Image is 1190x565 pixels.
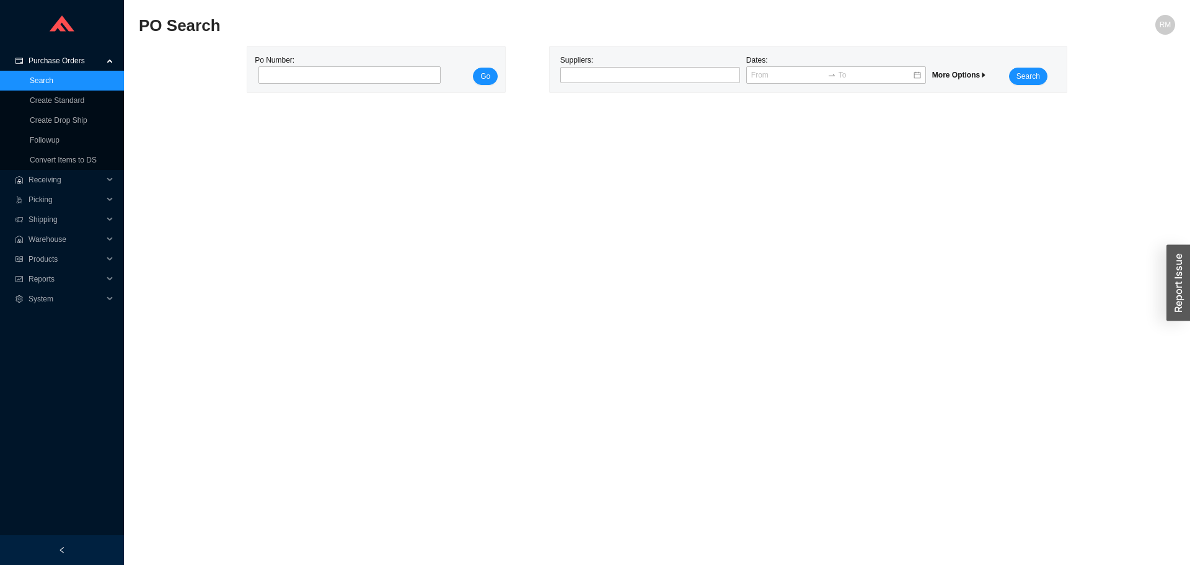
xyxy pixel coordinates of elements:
a: Create Standard [30,96,84,105]
span: Warehouse [29,229,103,249]
span: read [15,256,24,263]
span: swap-right [827,71,836,79]
span: Search [1016,70,1040,82]
span: System [29,289,103,309]
span: Purchase Orders [29,51,103,71]
a: Followup [30,136,59,145]
span: left [58,546,66,554]
input: From [751,69,825,81]
span: Reports [29,269,103,289]
span: More Options [932,71,987,79]
span: credit-card [15,57,24,65]
h2: PO Search [139,15,916,37]
span: RM [1160,15,1171,35]
span: caret-right [980,71,987,79]
div: Dates: [743,54,929,85]
span: to [827,71,836,79]
span: fund [15,275,24,283]
div: Po Number: [255,54,437,85]
span: setting [15,295,24,303]
span: Receiving [29,170,103,190]
span: Products [29,249,103,269]
a: Search [30,76,53,85]
span: Picking [29,190,103,210]
button: Go [473,68,498,85]
span: Go [480,70,490,82]
span: Shipping [29,210,103,229]
div: Suppliers: [557,54,743,85]
a: Convert Items to DS [30,156,97,164]
button: Search [1009,68,1047,85]
input: To [839,69,912,81]
a: Create Drop Ship [30,116,87,125]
